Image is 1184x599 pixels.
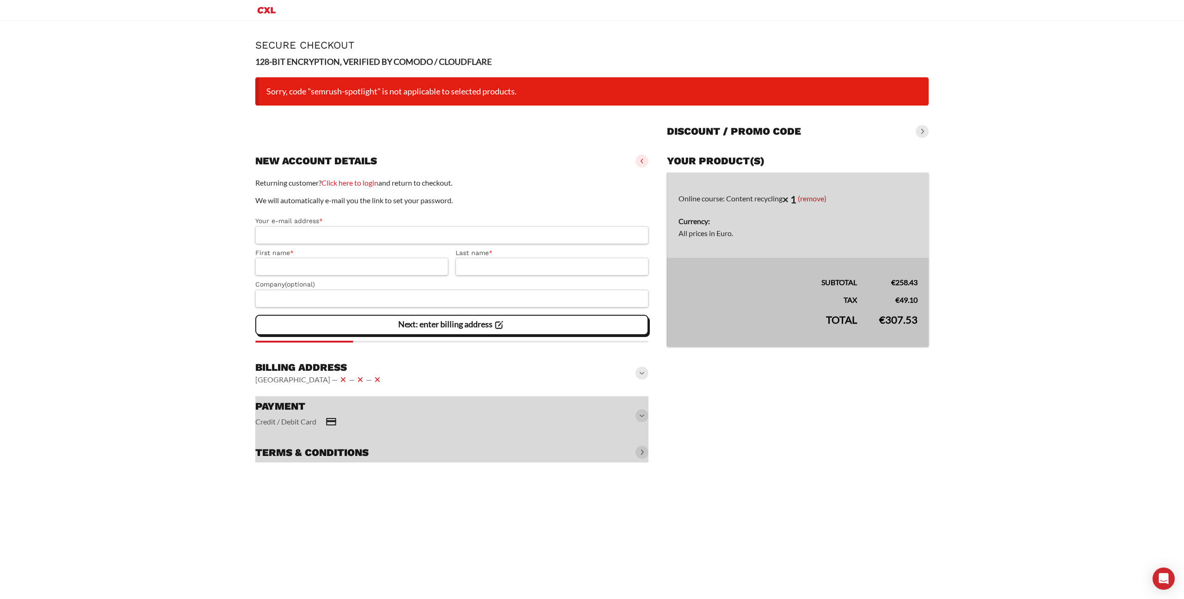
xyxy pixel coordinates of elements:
[255,39,929,51] h1: Secure Checkout
[321,178,378,187] a: Click here to login
[667,125,801,138] h3: Discount / promo code
[456,248,648,258] label: Last name
[255,216,648,226] label: Your e-mail address
[1153,568,1175,590] div: Open Intercom Messenger
[255,177,648,189] p: Returning customer? and return to checkout.
[285,281,315,288] span: (optional)
[255,77,929,106] li: Sorry, code "semrush-spotlight" is not applicable to selected products.
[255,374,383,385] vaadin-horizontal-layout: [GEOGRAPHIC_DATA] — — —
[255,194,648,206] p: We will automatically e-mail you the link to set your password.
[255,248,448,258] label: First name
[255,155,377,168] h3: New account details
[255,361,383,374] h3: Billing address
[255,279,648,290] label: Company
[255,315,648,335] vaadin-button: Next: enter billing address
[255,56,492,67] strong: 128-BIT ENCRYPTION, VERIFIED BY COMODO / CLOUDFLARE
